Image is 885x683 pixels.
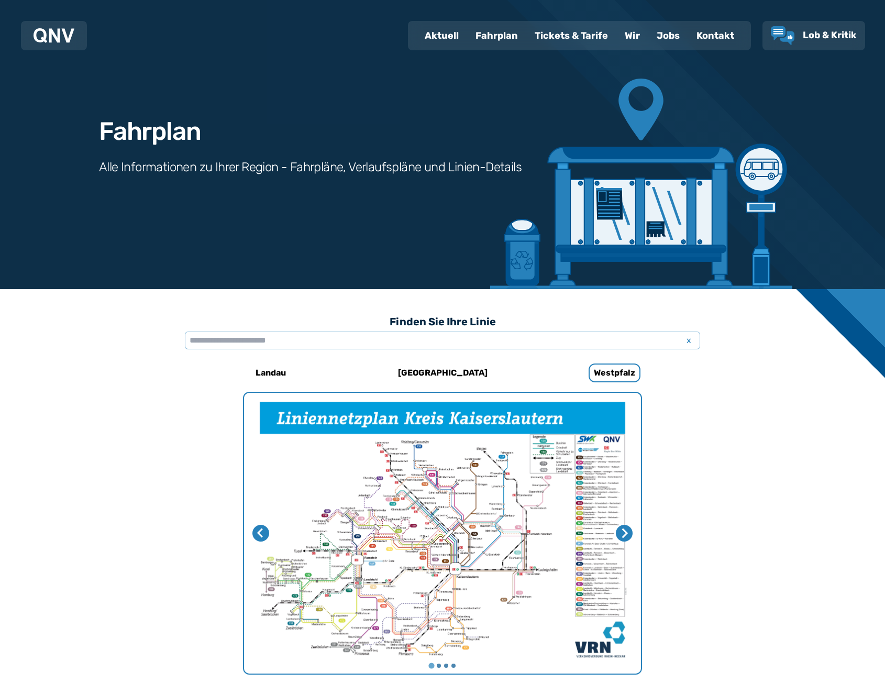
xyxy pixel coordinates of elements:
[526,22,616,49] a: Tickets & Tarife
[681,334,696,347] span: x
[251,365,290,381] h6: Landau
[451,664,456,668] button: Gehe zu Seite 4
[34,28,74,43] img: QNV Logo
[444,664,448,668] button: Gehe zu Seite 3
[616,525,633,542] button: Nächste Seite
[244,393,641,674] div: My Favorite Images
[688,22,743,49] a: Kontakt
[437,664,441,668] button: Gehe zu Seite 2
[373,360,512,385] a: [GEOGRAPHIC_DATA]
[648,22,688,49] a: Jobs
[99,119,201,144] h1: Fahrplan
[545,360,684,385] a: Westpfalz
[803,29,857,41] span: Lob & Kritik
[589,363,640,382] h6: Westpfalz
[34,25,74,46] a: QNV Logo
[428,663,434,669] button: Gehe zu Seite 1
[771,26,857,45] a: Lob & Kritik
[185,310,700,333] h3: Finden Sie Ihre Linie
[416,22,467,49] a: Aktuell
[394,365,492,381] h6: [GEOGRAPHIC_DATA]
[244,393,641,674] img: Netzpläne Westpfalz Seite 1 von 4
[201,360,340,385] a: Landau
[467,22,526,49] a: Fahrplan
[244,662,641,669] ul: Wählen Sie eine Seite zum Anzeigen
[99,159,522,175] h3: Alle Informationen zu Ihrer Region - Fahrpläne, Verlaufspläne und Linien-Details
[244,393,641,674] li: 1 von 4
[616,22,648,49] a: Wir
[252,525,269,542] button: Letzte Seite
